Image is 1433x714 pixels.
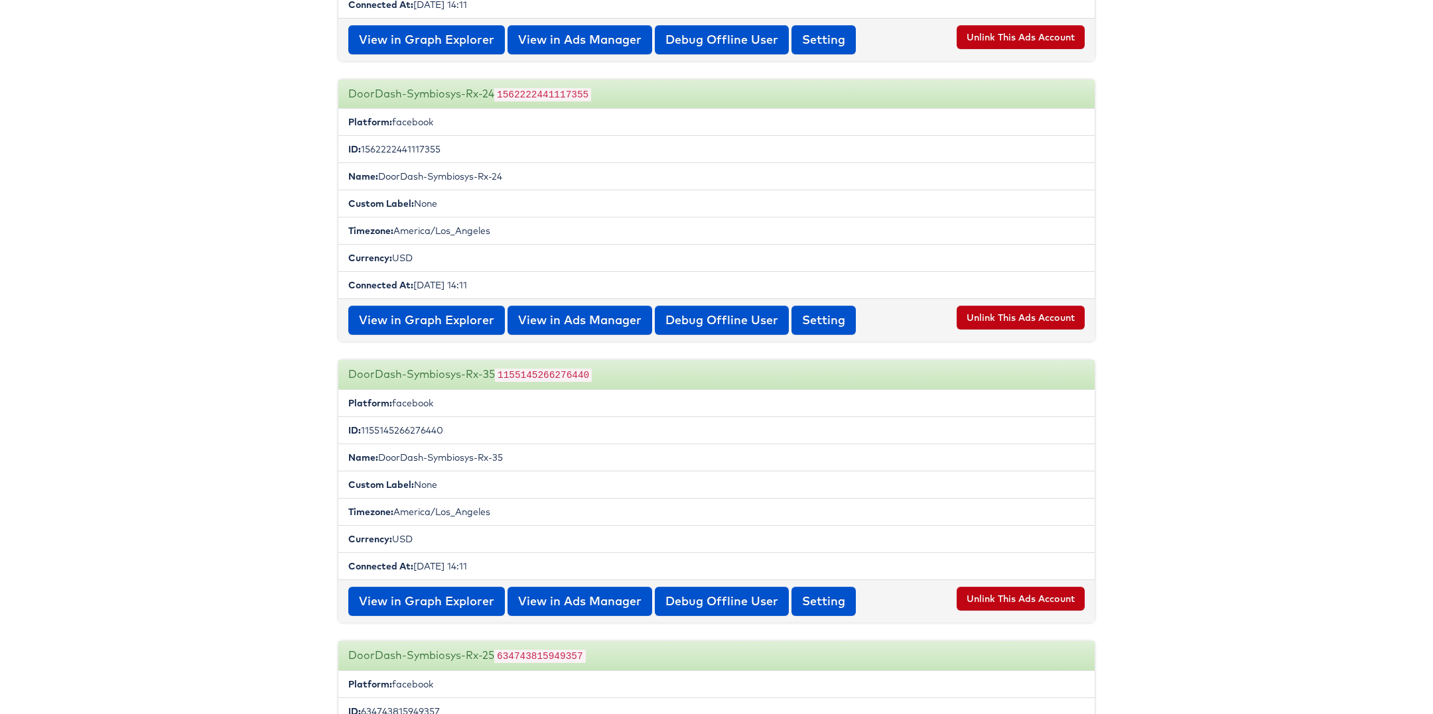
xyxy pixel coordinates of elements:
li: DoorDash-Symbiosys-Rx-24 [338,162,1095,190]
code: 1155145266276440 [495,369,592,382]
b: Custom Label: [348,479,414,491]
b: Name: [348,170,378,182]
code: 1562222441117355 [494,88,591,101]
a: Debug Offline User [655,306,789,335]
b: Currency: [348,533,392,545]
a: View in Graph Explorer [348,25,505,54]
li: America/Los_Angeles [338,498,1095,526]
div: DoorDash-Symbiosys-Rx-24 [338,80,1095,109]
code: 634743815949357 [494,650,586,663]
div: DoorDash-Symbiosys-Rx-35 [338,360,1095,390]
button: Setting [791,25,856,54]
b: Platform: [348,116,392,128]
li: [DATE] 14:11 [338,271,1095,299]
button: Unlink This Ads Account [957,587,1085,611]
li: facebook [338,109,1095,136]
a: View in Graph Explorer [348,306,505,335]
b: Timezone: [348,506,393,518]
li: USD [338,525,1095,553]
a: Debug Offline User [655,25,789,54]
li: 1562222441117355 [338,135,1095,163]
b: Name: [348,451,378,463]
li: None [338,190,1095,217]
li: 1155145266276440 [338,416,1095,444]
b: Currency: [348,252,392,264]
button: Unlink This Ads Account [957,306,1085,329]
button: Setting [791,587,856,616]
button: Setting [791,306,856,335]
a: View in Ads Manager [508,587,652,616]
b: Timezone: [348,225,393,237]
li: facebook [338,390,1095,417]
b: Platform: [348,678,392,690]
b: Connected At: [348,560,413,572]
b: ID: [348,143,361,155]
a: View in Ads Manager [508,25,652,54]
b: Custom Label: [348,198,414,209]
a: View in Ads Manager [508,306,652,335]
a: Debug Offline User [655,587,789,616]
b: Connected At: [348,279,413,291]
b: Platform: [348,397,392,409]
li: USD [338,244,1095,272]
li: facebook [338,671,1095,698]
button: Unlink This Ads Account [957,25,1085,49]
li: [DATE] 14:11 [338,552,1095,580]
a: View in Graph Explorer [348,587,505,616]
b: ID: [348,424,361,436]
li: None [338,471,1095,499]
li: America/Los_Angeles [338,217,1095,245]
div: DoorDash-Symbiosys-Rx-25 [338,641,1095,671]
li: DoorDash-Symbiosys-Rx-35 [338,444,1095,471]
